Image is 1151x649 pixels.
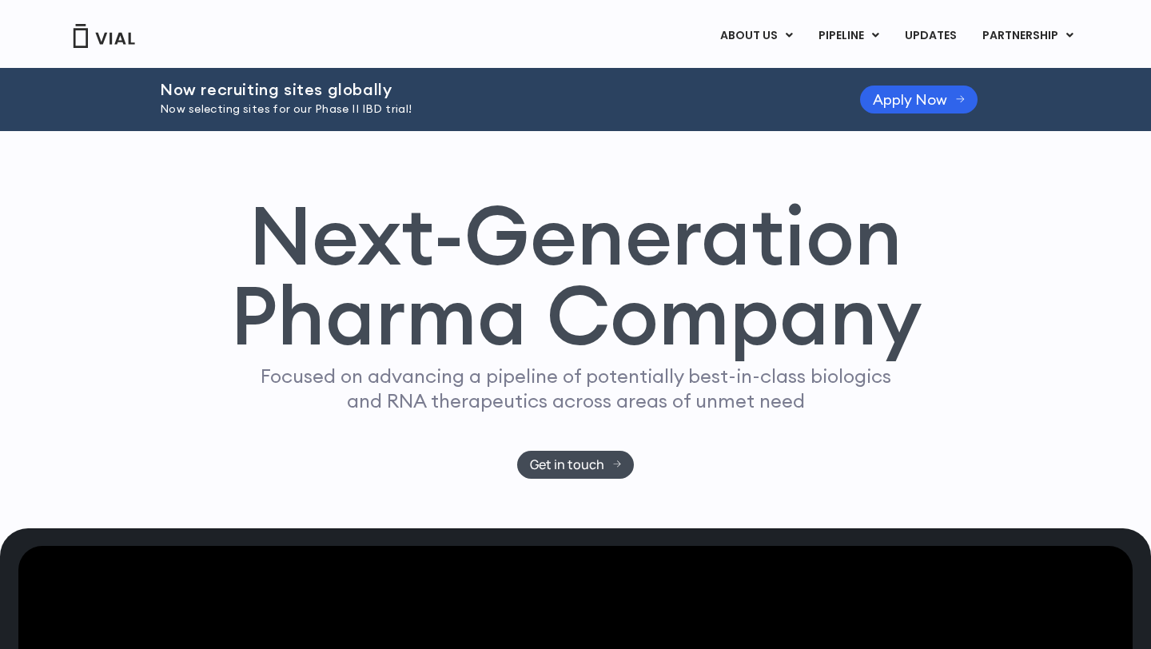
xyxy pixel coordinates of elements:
a: Apply Now [860,86,978,113]
a: ABOUT USMenu Toggle [707,22,805,50]
img: Vial Logo [72,24,136,48]
a: Get in touch [517,451,635,479]
span: Get in touch [530,459,604,471]
a: PARTNERSHIPMenu Toggle [970,22,1086,50]
span: Apply Now [873,94,947,106]
p: Focused on advancing a pipeline of potentially best-in-class biologics and RNA therapeutics acros... [253,364,898,413]
a: PIPELINEMenu Toggle [806,22,891,50]
h2: Now recruiting sites globally [160,81,820,98]
a: UPDATES [892,22,969,50]
p: Now selecting sites for our Phase II IBD trial! [160,101,820,118]
h1: Next-Generation Pharma Company [229,195,922,356]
